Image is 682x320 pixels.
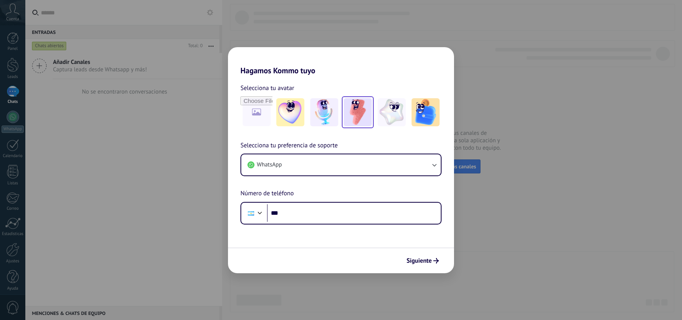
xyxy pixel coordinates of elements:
[257,161,282,169] span: WhatsApp
[276,98,304,126] img: -1.jpeg
[403,254,442,267] button: Siguiente
[240,141,338,151] span: Selecciona tu preferencia de soporte
[378,98,406,126] img: -4.jpeg
[406,258,432,263] span: Siguiente
[310,98,338,126] img: -2.jpeg
[240,83,294,93] span: Selecciona tu avatar
[228,47,454,75] h2: Hagamos Kommo tuyo
[241,154,441,175] button: WhatsApp
[344,98,372,126] img: -3.jpeg
[244,205,258,221] div: Argentina: + 54
[412,98,440,126] img: -5.jpeg
[240,189,294,199] span: Número de teléfono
